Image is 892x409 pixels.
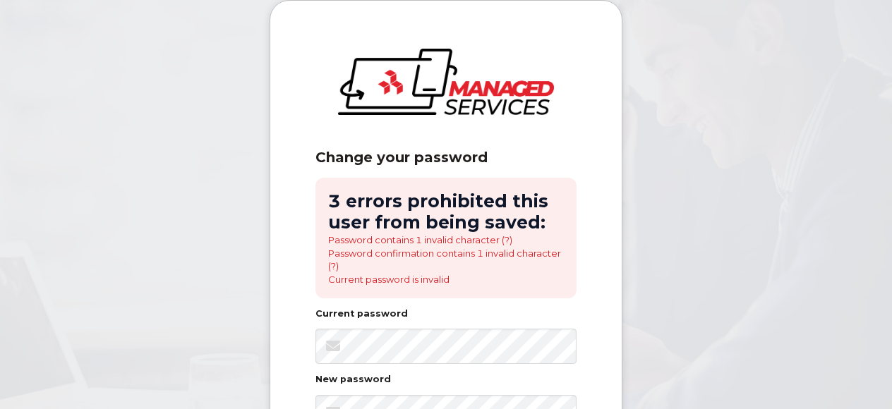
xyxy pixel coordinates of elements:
[315,149,577,166] div: Change your password
[338,49,554,115] img: logo-large.png
[328,247,564,273] li: Password confirmation contains 1 invalid character (?)
[328,190,564,233] h2: 3 errors prohibited this user from being saved:
[315,375,391,384] label: New password
[328,233,564,247] li: Password contains 1 invalid character (?)
[315,310,408,319] label: Current password
[328,273,564,286] li: Current password is invalid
